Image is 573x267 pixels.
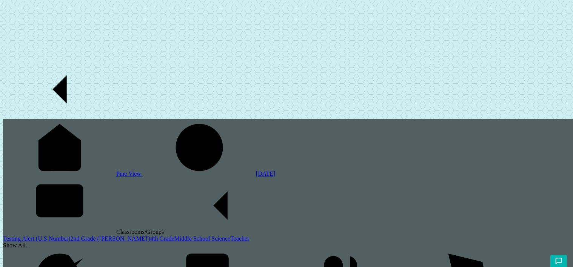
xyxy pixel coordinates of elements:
a: Teacher [230,235,249,242]
a: Testing Alert (U.S Number) [3,235,70,242]
span: [DATE] [256,170,276,177]
span: Classrooms/Groups [116,229,277,235]
a: 2nd Grade ([PERSON_NAME]') [70,235,150,242]
a: [DATE] [143,170,276,177]
div: Show All... [3,242,573,249]
a: Pine View [3,170,143,177]
a: Middle School Science [174,235,230,242]
a: 4th Grade [150,235,174,242]
span: Pine View [116,170,143,177]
